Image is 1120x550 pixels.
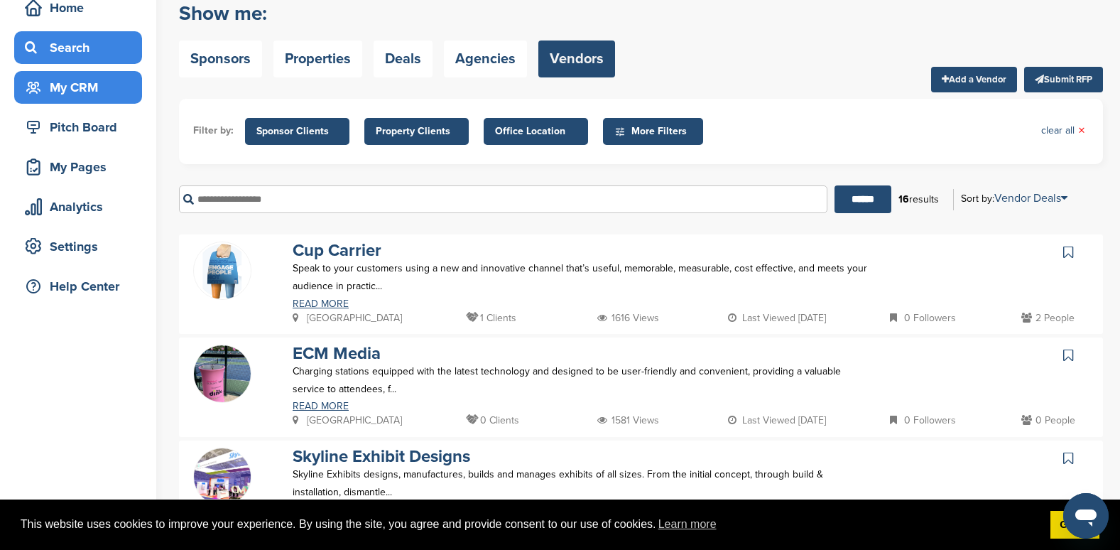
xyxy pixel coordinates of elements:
[14,31,142,64] a: Search
[14,71,142,104] a: My CRM
[466,309,516,327] p: 1 Clients
[21,114,142,140] div: Pitch Board
[14,151,142,183] a: My Pages
[193,123,234,139] li: Filter by:
[21,154,142,180] div: My Pages
[597,309,659,327] p: 1616 Views
[466,411,519,429] p: 0 Clients
[21,514,1039,535] span: This website uses cookies to improve your experience. By using the site, you agree and provide co...
[890,411,956,429] p: 0 Followers
[891,188,946,212] div: results
[293,401,872,411] a: READ MORE
[538,41,615,77] a: Vendors
[1024,67,1103,92] a: Submit RFP
[273,41,362,77] a: Properties
[179,1,615,26] h2: Show me:
[194,345,251,402] img: The dink charger
[21,35,142,60] div: Search
[614,124,696,139] span: More Filters
[376,124,457,139] span: Property Clients
[256,124,338,139] span: Sponsor Clients
[656,514,719,535] a: learn more about cookies
[21,234,142,259] div: Settings
[293,299,872,309] a: READ MORE
[931,67,1017,92] a: Add a Vendor
[14,190,142,223] a: Analytics
[293,411,402,429] p: [GEOGRAPHIC_DATA]
[961,193,1067,204] div: Sort by:
[179,41,262,77] a: Sponsors
[1021,411,1075,429] p: 0 People
[21,274,142,299] div: Help Center
[495,124,577,139] span: Office Location
[597,411,659,429] p: 1581 Views
[293,465,872,501] p: Skyline Exhibits designs, manufactures, builds and manages exhibits of all sizes. From the initia...
[21,194,142,220] div: Analytics
[1078,123,1085,139] span: ×
[1041,123,1085,139] a: clear all×
[728,411,826,429] p: Last Viewed [DATE]
[14,230,142,263] a: Settings
[293,240,381,261] a: Cup Carrier
[293,446,470,467] a: Skyline Exhibit Designs
[293,362,872,398] p: Charging stations equipped with the latest technology and designed to be user-friendly and conven...
[21,75,142,100] div: My CRM
[728,309,826,327] p: Last Viewed [DATE]
[898,193,909,205] b: 16
[994,191,1067,205] a: Vendor Deals
[194,242,251,300] img: Cup carrier
[14,111,142,144] a: Pitch Board
[194,448,251,502] img: Skyline webinar behind scenes exhibitorlive2023
[14,270,142,303] a: Help Center
[1050,511,1099,539] a: dismiss cookie message
[890,309,956,327] p: 0 Followers
[444,41,527,77] a: Agencies
[293,343,381,364] a: ECM Media
[293,259,872,295] p: Speak to your customers using a new and innovative channel that’s useful, memorable, measurable, ...
[1021,309,1075,327] p: 2 People
[1063,493,1109,539] iframe: Button to launch messaging window
[293,309,402,327] p: [GEOGRAPHIC_DATA]
[374,41,433,77] a: Deals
